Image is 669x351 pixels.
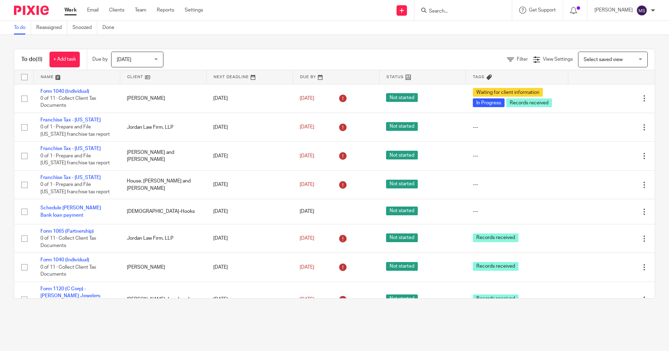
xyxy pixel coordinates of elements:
[386,122,418,131] span: Not started
[185,7,203,14] a: Settings
[636,5,647,16] img: svg%3E
[386,207,418,215] span: Not started
[102,21,120,35] a: Done
[40,257,89,262] a: Form 1040 (Individual)
[40,89,89,94] a: Form 1040 (Individual)
[473,124,561,131] div: ---
[506,98,552,107] span: Records received
[386,93,418,102] span: Not started
[120,253,206,282] td: [PERSON_NAME]
[473,88,543,97] span: Waiting for client information
[120,224,206,253] td: Jordan Law Firm, LLP
[386,262,418,271] span: Not started
[120,282,206,317] td: [PERSON_NAME] Jewelers, Inc.
[594,7,633,14] p: [PERSON_NAME]
[40,146,101,151] a: Franchise Tax - [US_STATE]
[300,297,314,302] span: [DATE]
[529,8,556,13] span: Get Support
[386,151,418,159] span: Not started
[206,84,293,113] td: [DATE]
[473,98,505,107] span: In Progress
[300,125,314,130] span: [DATE]
[40,286,100,298] a: Form 1120 (C Corp) - [PERSON_NAME] Jewelers
[206,199,293,224] td: [DATE]
[206,224,293,253] td: [DATE]
[300,154,314,158] span: [DATE]
[206,170,293,199] td: [DATE]
[386,233,418,242] span: Not started
[543,57,573,62] span: View Settings
[206,253,293,282] td: [DATE]
[300,236,314,241] span: [DATE]
[40,125,110,137] span: 0 of 1 · Prepare and File [US_STATE] franchise tax report
[473,262,518,271] span: Records received
[206,282,293,317] td: [DATE]
[49,52,80,67] a: + Add task
[517,57,528,62] span: Filter
[87,7,99,14] a: Email
[157,7,174,14] a: Reports
[473,75,485,79] span: Tags
[40,236,96,248] span: 0 of 11 · Collect Client Tax Documents
[14,21,31,35] a: To do
[92,56,108,63] p: Due by
[120,199,206,224] td: [DEMOGRAPHIC_DATA]-Hooks
[584,57,623,62] span: Select saved view
[473,152,561,159] div: ---
[386,294,418,303] span: Not started
[120,142,206,170] td: [PERSON_NAME] and [PERSON_NAME]
[40,96,96,108] span: 0 of 11 · Collect Client Tax Documents
[473,208,561,215] div: ---
[40,265,96,277] span: 0 of 11 · Collect Client Tax Documents
[300,96,314,101] span: [DATE]
[40,182,110,194] span: 0 of 1 · Prepare and File [US_STATE] franchise tax report
[109,7,124,14] a: Clients
[72,21,97,35] a: Snoozed
[473,181,561,188] div: ---
[36,21,67,35] a: Reassigned
[120,84,206,113] td: [PERSON_NAME]
[40,206,101,217] a: Schedule [PERSON_NAME] Bank loan payment
[40,154,110,166] span: 0 of 1 · Prepare and File [US_STATE] franchise tax report
[135,7,146,14] a: Team
[473,233,518,242] span: Records received
[120,170,206,199] td: House, [PERSON_NAME] and [PERSON_NAME]
[64,7,77,14] a: Work
[117,57,131,62] span: [DATE]
[21,56,43,63] h1: To do
[473,294,518,303] span: Records received
[14,6,49,15] img: Pixie
[40,118,101,122] a: Franchise Tax - [US_STATE]
[300,209,314,214] span: [DATE]
[386,180,418,188] span: Not started
[40,229,94,234] a: Form 1065 (Partnership)
[206,113,293,141] td: [DATE]
[206,142,293,170] td: [DATE]
[36,57,43,62] span: (8)
[120,113,206,141] td: Jordan Law Firm, LLP
[40,175,101,180] a: Franchise Tax - [US_STATE]
[300,182,314,187] span: [DATE]
[300,265,314,270] span: [DATE]
[428,8,491,15] input: Search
